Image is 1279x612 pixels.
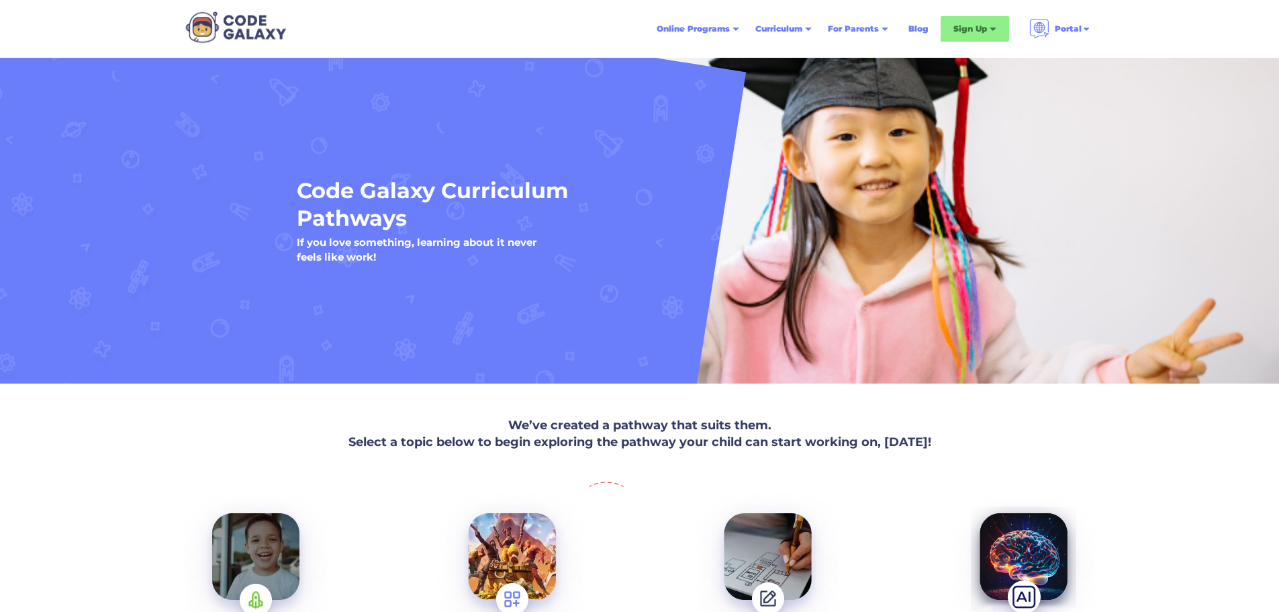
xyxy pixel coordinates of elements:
[297,236,536,264] h5: If you love something, learning about it never feels like work!
[657,22,730,36] div: Online Programs
[828,22,879,36] div: For Parents
[348,418,931,449] strong: We’ve created a pathway that suits them. Select a topic below to begin exploring the pathway your...
[297,177,877,232] h1: Code Galaxy Curriculum Pathways
[755,22,802,36] div: Curriculum
[900,17,937,41] a: Blog
[1055,22,1082,36] div: Portal
[953,22,987,36] div: Sign Up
